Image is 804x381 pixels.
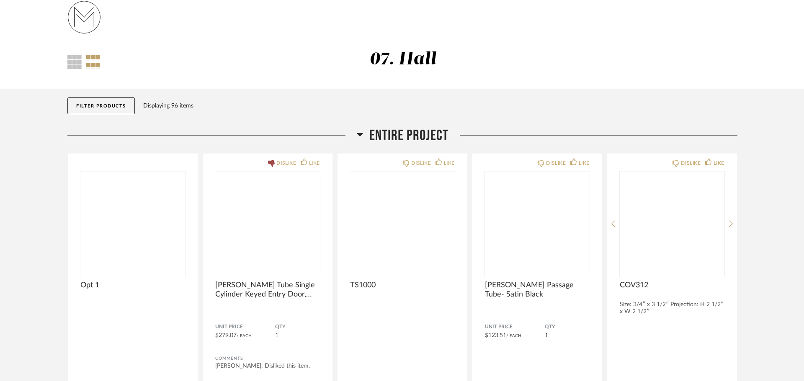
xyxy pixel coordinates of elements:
span: QTY [275,324,320,330]
div: DISLIKE [276,159,296,167]
span: / Each [237,334,252,338]
div: Comments: [215,354,320,363]
div: Displaying 96 items [143,101,734,110]
div: DISLIKE [411,159,431,167]
div: Size: 3/4″ x 3 1/2″ Projection: H 2 1/2″ x W 2 1/2″ [620,301,724,315]
div: LIKE [309,159,320,167]
span: Opt 1 [80,281,185,290]
div: LIKE [444,159,455,167]
span: $279.07 [215,332,237,338]
span: Unit Price [485,324,545,330]
span: $123.51 [485,332,506,338]
span: 1 [275,332,278,338]
span: 1 [545,332,548,338]
div: DISLIKE [546,159,566,167]
span: COV312 [620,281,724,290]
div: 07. Hall [369,51,436,68]
img: 731fa33b-e84c-4a12-b278-4e852f0fb334.png [67,0,101,34]
span: Unit Price [215,324,275,330]
span: / Each [506,334,521,338]
div: LIKE [714,159,724,167]
span: Entire Project [369,127,448,145]
span: QTY [545,324,590,330]
button: Filter Products [67,97,135,114]
div: LIKE [579,159,590,167]
div: DISLIKE [681,159,701,167]
span: [PERSON_NAME] Tube Single Cylinder Keyed Entry Door, Satin Black [215,281,320,299]
span: TS1000 [350,281,455,290]
div: [PERSON_NAME]: Disliked this item. [215,362,320,370]
span: [PERSON_NAME] Passage Tube- Satin Black [485,281,590,299]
